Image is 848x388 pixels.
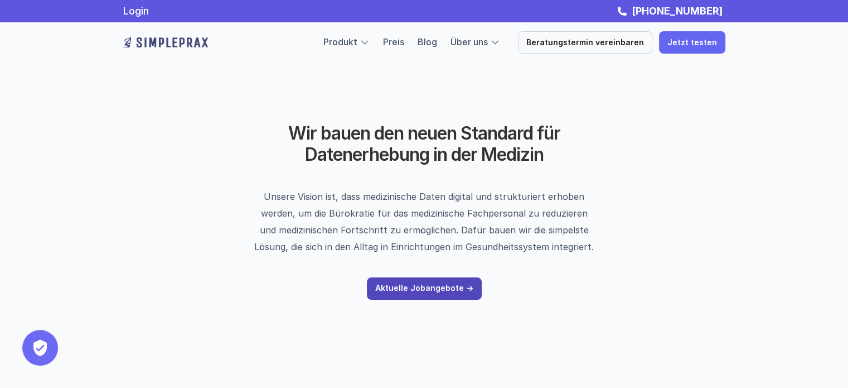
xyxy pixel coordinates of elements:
a: Blog [418,36,437,47]
p: Beratungstermin vereinbaren [526,38,644,47]
a: [PHONE_NUMBER] [629,5,725,17]
a: Aktuelle Jobangebote -> [367,277,482,300]
a: Beratungstermin vereinbaren [518,31,652,54]
a: Login [123,5,149,17]
p: Unsere Vision ist, dass medizinische Daten digital und strukturiert erhoben werden, um die Bürokr... [254,188,595,255]
p: Jetzt testen [667,38,717,47]
a: Produkt [323,36,357,47]
p: Aktuelle Jobangebote -> [375,284,473,293]
a: Jetzt testen [659,31,725,54]
a: Preis [383,36,404,47]
strong: [PHONE_NUMBER] [632,5,723,17]
a: Über uns [450,36,488,47]
h2: Wir bauen den neuen Standard für Datenerhebung in der Medizin [232,123,617,166]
